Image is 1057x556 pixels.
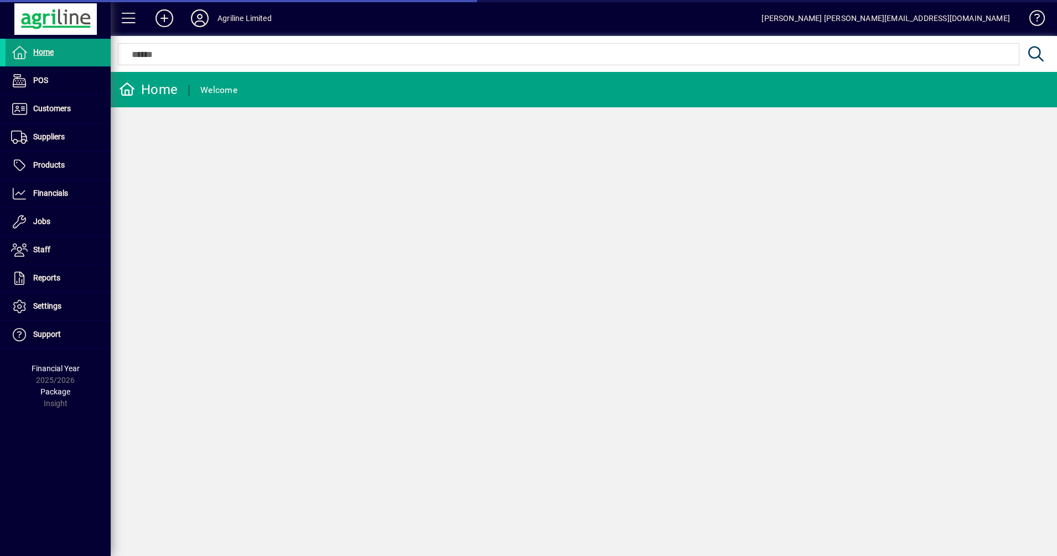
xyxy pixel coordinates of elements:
span: Jobs [33,217,50,226]
a: Jobs [6,208,111,236]
a: Reports [6,264,111,292]
span: POS [33,76,48,85]
span: Financial Year [32,364,80,373]
span: Customers [33,104,71,113]
a: POS [6,67,111,95]
span: Package [40,387,70,396]
span: Products [33,160,65,169]
button: Add [147,8,182,28]
a: Support [6,321,111,349]
a: Settings [6,293,111,320]
a: Knowledge Base [1021,2,1043,38]
div: Agriline Limited [217,9,272,27]
button: Profile [182,8,217,28]
div: Home [119,81,178,98]
span: Staff [33,245,50,254]
span: Financials [33,189,68,198]
div: Welcome [200,81,237,99]
a: Staff [6,236,111,264]
a: Financials [6,180,111,207]
span: Support [33,330,61,339]
a: Customers [6,95,111,123]
a: Suppliers [6,123,111,151]
a: Products [6,152,111,179]
span: Suppliers [33,132,65,141]
span: Reports [33,273,60,282]
span: Home [33,48,54,56]
div: [PERSON_NAME] [PERSON_NAME][EMAIL_ADDRESS][DOMAIN_NAME] [761,9,1010,27]
span: Settings [33,302,61,310]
